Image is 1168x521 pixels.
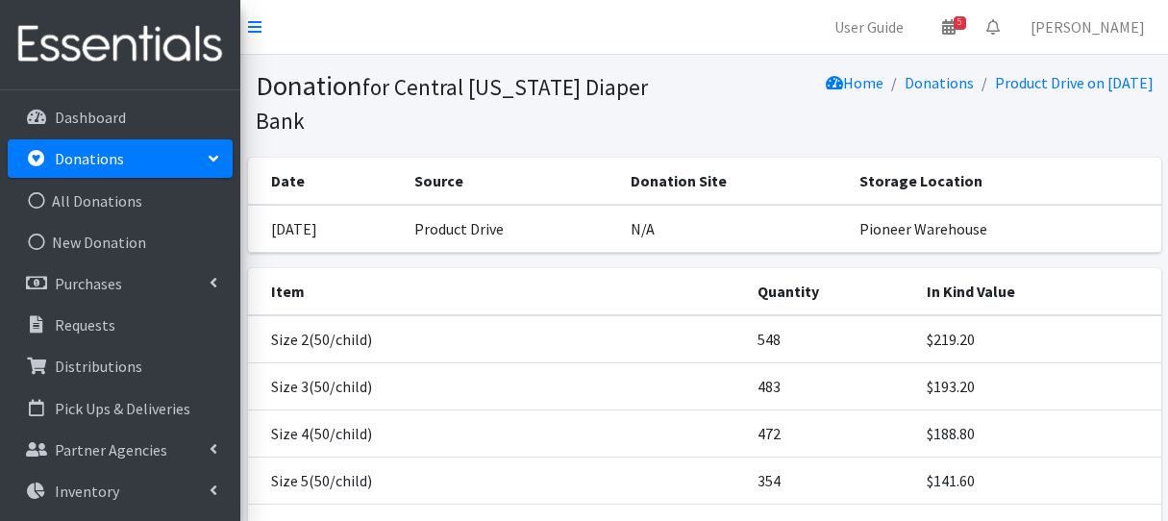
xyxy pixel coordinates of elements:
[8,223,233,261] a: New Donation
[746,410,915,458] td: 472
[8,98,233,136] a: Dashboard
[915,410,1160,458] td: $188.80
[248,410,747,458] td: Size 4(50/child)
[403,158,619,205] th: Source
[915,268,1160,315] th: In Kind Value
[55,149,124,168] p: Donations
[848,205,1160,253] td: Pioneer Warehouse
[8,264,233,303] a: Purchases
[619,205,848,253] td: N/A
[8,182,233,220] a: All Donations
[256,69,698,136] h1: Donation
[248,158,404,205] th: Date
[927,8,971,46] a: 5
[1015,8,1160,46] a: [PERSON_NAME]
[826,73,883,92] a: Home
[248,363,747,410] td: Size 3(50/child)
[619,158,848,205] th: Donation Site
[403,205,619,253] td: Product Drive
[256,73,648,135] small: for Central [US_STATE] Diaper Bank
[8,12,233,77] img: HumanEssentials
[746,315,915,363] td: 548
[8,306,233,344] a: Requests
[55,274,122,293] p: Purchases
[248,205,404,253] td: [DATE]
[8,347,233,385] a: Distributions
[8,472,233,510] a: Inventory
[8,139,233,178] a: Donations
[248,458,747,505] td: Size 5(50/child)
[248,268,747,315] th: Item
[55,440,167,459] p: Partner Agencies
[995,73,1154,92] a: Product Drive on [DATE]
[915,363,1160,410] td: $193.20
[915,458,1160,505] td: $141.60
[8,431,233,469] a: Partner Agencies
[915,315,1160,363] td: $219.20
[848,158,1160,205] th: Storage Location
[819,8,919,46] a: User Guide
[746,363,915,410] td: 483
[248,315,747,363] td: Size 2(50/child)
[55,399,190,418] p: Pick Ups & Deliveries
[746,268,915,315] th: Quantity
[8,389,233,428] a: Pick Ups & Deliveries
[55,315,115,335] p: Requests
[954,16,966,30] span: 5
[55,357,142,376] p: Distributions
[746,458,915,505] td: 354
[55,482,119,501] p: Inventory
[55,108,126,127] p: Dashboard
[905,73,974,92] a: Donations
